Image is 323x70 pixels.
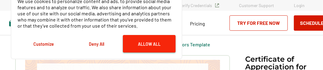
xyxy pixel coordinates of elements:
iframe: Chat Widget [292,41,323,70]
a: Customer Support [239,3,274,8]
img: Sertifier | Digital Credentialing Platform [9,19,44,26]
button: Allow All [123,35,176,52]
button: Deny All [70,35,123,52]
a: Try for Free Now [230,15,288,31]
img: Verified [215,3,219,7]
a: Pricing [190,19,205,27]
a: Login [294,3,305,8]
button: Customize [17,35,70,52]
a: Verify Credentials [179,3,219,8]
span: Pricing [190,21,205,26]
